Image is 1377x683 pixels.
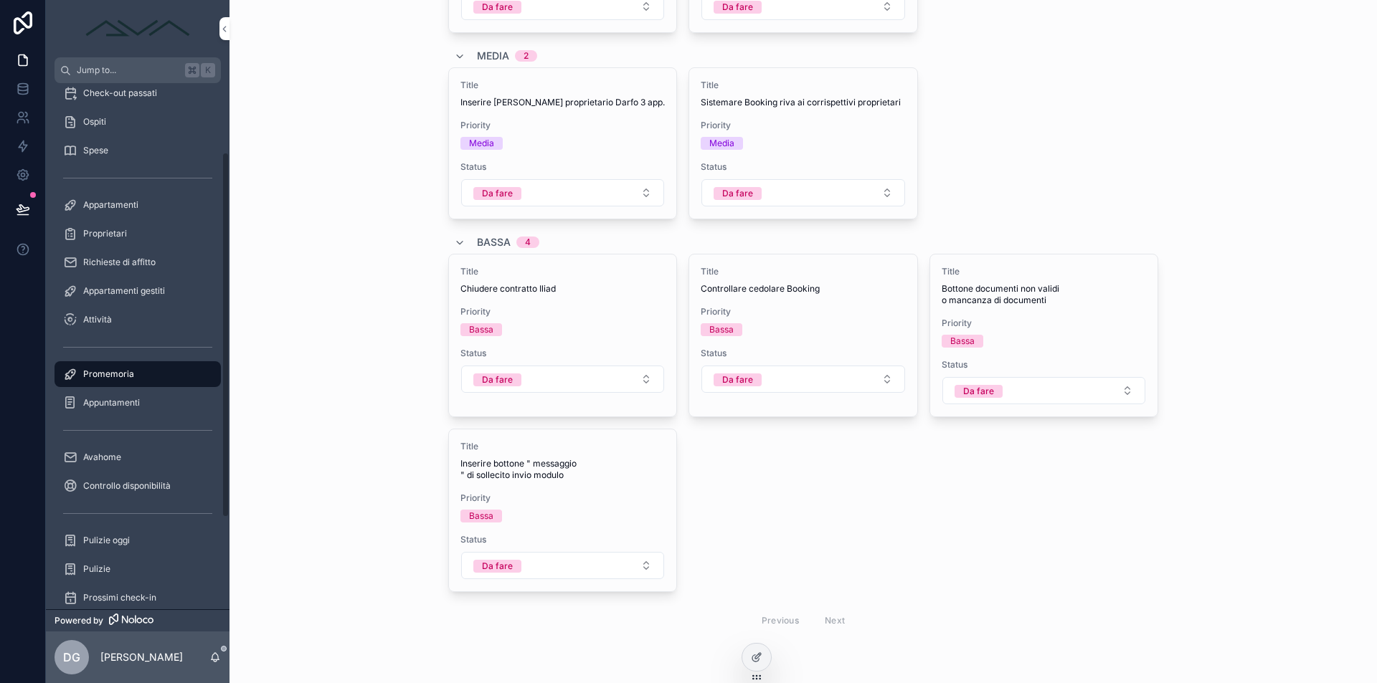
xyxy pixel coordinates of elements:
[55,138,221,163] a: Spese
[482,187,513,200] div: Da fare
[55,361,221,387] a: Promemoria
[461,552,665,579] button: Select Button
[942,359,1147,371] span: Status
[722,373,753,386] div: Da fare
[701,306,906,317] span: Priority
[83,592,156,603] span: Prossimi check-in
[55,307,221,333] a: Attività
[83,257,156,268] span: Richieste di affitto
[460,161,666,173] span: Status
[83,368,134,380] span: Promemoria
[460,283,666,295] span: Chiudere contratto Iliad
[461,366,665,393] button: Select Button
[460,458,666,481] span: Inserire bottone " messaggio " di sollecito invio modulo
[942,317,1147,329] span: Priority
[942,266,1147,277] span: Title
[460,266,666,277] span: Title
[46,83,229,609] div: scrollable content
[701,161,906,173] span: Status
[460,120,666,131] span: Priority
[482,1,513,14] div: Da fare
[55,278,221,304] a: Appartamenti gestiti
[55,527,221,553] a: Pulizie oggi
[83,116,106,128] span: Ospiti
[460,348,666,359] span: Status
[701,97,906,108] span: Sistemare Booking riva ai corrispettivi proprietari
[942,377,1146,404] button: Select Button
[55,57,221,83] button: Jump to...K
[460,306,666,317] span: Priority
[460,80,666,91] span: Title
[701,120,906,131] span: Priority
[701,366,905,393] button: Select Button
[709,137,734,150] div: Media
[55,556,221,582] a: Pulizie
[460,441,666,452] span: Title
[963,385,994,398] div: Da fare
[942,283,1147,306] span: Bottone documenti non validi o mancanza di documenti
[701,348,906,359] span: Status
[469,137,494,150] div: Media
[55,249,221,275] a: Richieste di affitto
[482,373,513,386] div: Da fare
[482,560,513,573] div: Da fare
[460,534,666,545] span: Status
[83,228,127,239] span: Proprietari
[83,535,130,546] span: Pulizie oggi
[469,510,493,522] div: Bassa
[461,179,665,206] button: Select Button
[83,452,121,463] span: Avahome
[83,145,108,156] span: Spese
[55,221,221,247] a: Proprietari
[55,192,221,218] a: Appartamenti
[701,266,906,277] span: Title
[55,390,221,416] a: Appuntamenti
[701,80,906,91] span: Title
[460,97,666,108] span: Inserire [PERSON_NAME] proprietario Darfo 3 app.
[688,254,918,417] a: TitleControllare cedolare BookingPriorityBassaStatusSelect Button
[83,314,112,325] span: Attività
[477,49,509,63] span: Media
[83,480,171,492] span: Controllo disponibilità
[524,50,529,62] div: 2
[100,650,183,664] p: [PERSON_NAME]
[929,254,1159,417] a: TitleBottone documenti non validi o mancanza di documentiPriorityBassaStatusSelect Button
[80,17,195,40] img: App logo
[448,429,678,592] a: TitleInserire bottone " messaggio " di sollecito invio moduloPriorityBassaStatusSelect Button
[55,444,221,470] a: Avahome
[709,323,734,336] div: Bassa
[63,649,80,666] span: DG
[77,65,179,76] span: Jump to...
[950,335,975,348] div: Bassa
[55,80,221,106] a: Check-out passati
[83,87,157,99] span: Check-out passati
[83,199,138,211] span: Appartamenti
[55,473,221,499] a: Controllo disponibilità
[83,397,140,409] span: Appuntamenti
[701,179,905,206] button: Select Button
[202,65,214,76] span: K
[46,609,229,631] a: Powered by
[688,67,918,219] a: TitleSistemare Booking riva ai corrispettivi proprietariPriorityMediaStatusSelect Button
[83,563,110,575] span: Pulizie
[469,323,493,336] div: Bassa
[525,237,531,248] div: 4
[448,254,678,417] a: TitleChiudere contratto IliadPriorityBassaStatusSelect Button
[55,585,221,611] a: Prossimi check-in
[460,492,666,504] span: Priority
[55,109,221,135] a: Ospiti
[701,283,906,295] span: Controllare cedolare Booking
[722,1,753,14] div: Da fare
[722,187,753,200] div: Da fare
[83,285,165,297] span: Appartamenti gestiti
[477,235,511,249] span: Bassa
[448,67,678,219] a: TitleInserire [PERSON_NAME] proprietario Darfo 3 app.PriorityMediaStatusSelect Button
[55,615,103,626] span: Powered by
